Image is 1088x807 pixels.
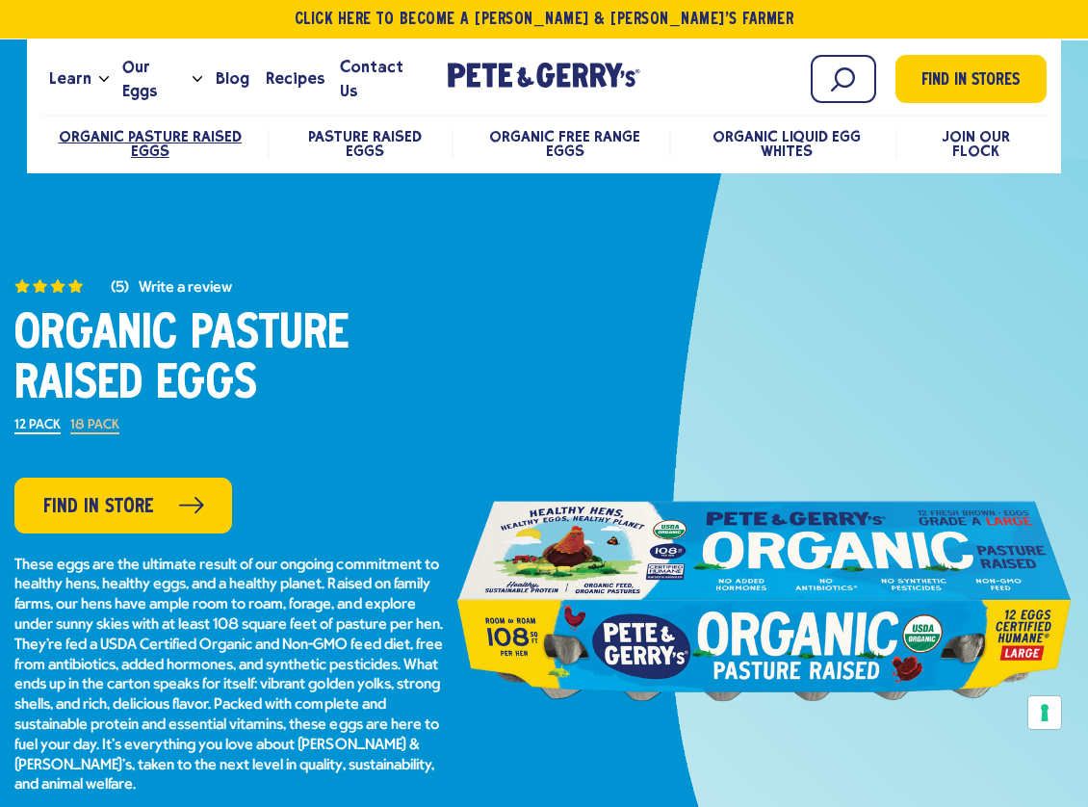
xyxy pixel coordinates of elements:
[49,66,91,91] span: Learn
[258,53,332,105] a: Recipes
[1028,696,1061,729] button: Your consent preferences for tracking technologies
[193,76,202,83] button: Open the dropdown menu for Our Eggs
[139,280,232,296] button: Write a Review (opens pop-up)
[41,53,99,105] a: Learn
[921,68,1020,94] span: Find in Stores
[712,127,861,160] a: Organic Liquid Egg Whites
[122,55,185,103] span: Our Eggs
[266,66,324,91] span: Recipes
[14,310,455,410] h1: Organic Pasture Raised Eggs
[70,419,119,434] label: 18 Pack
[111,280,129,296] span: (5)
[308,127,422,160] a: Pasture Raised Eggs
[895,55,1047,103] a: Find in Stores
[115,53,193,105] a: Our Eggs
[942,127,1010,160] a: Join Our Flock
[99,76,109,83] button: Open the dropdown menu for Learn
[332,53,428,105] a: Contact Us
[59,127,242,160] a: Organic Pasture Raised Eggs
[43,492,154,522] span: Find in Store
[14,478,232,534] a: Find in Store
[340,55,421,103] span: Contact Us
[208,53,257,105] a: Blog
[14,419,61,434] label: 12 Pack
[489,127,640,160] a: Organic Free Range Eggs
[811,55,876,103] input: Search
[216,66,249,91] span: Blog
[41,115,1047,170] nav: desktop product menu
[14,556,455,796] p: These eggs are the ultimate result of our ongoing commitment to healthy hens, healthy eggs, and a...
[14,275,455,296] a: (5) 4.2 out of 5 stars. Read reviews for average rating value is 4.2 of 5. Read 5 Reviews Same pa...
